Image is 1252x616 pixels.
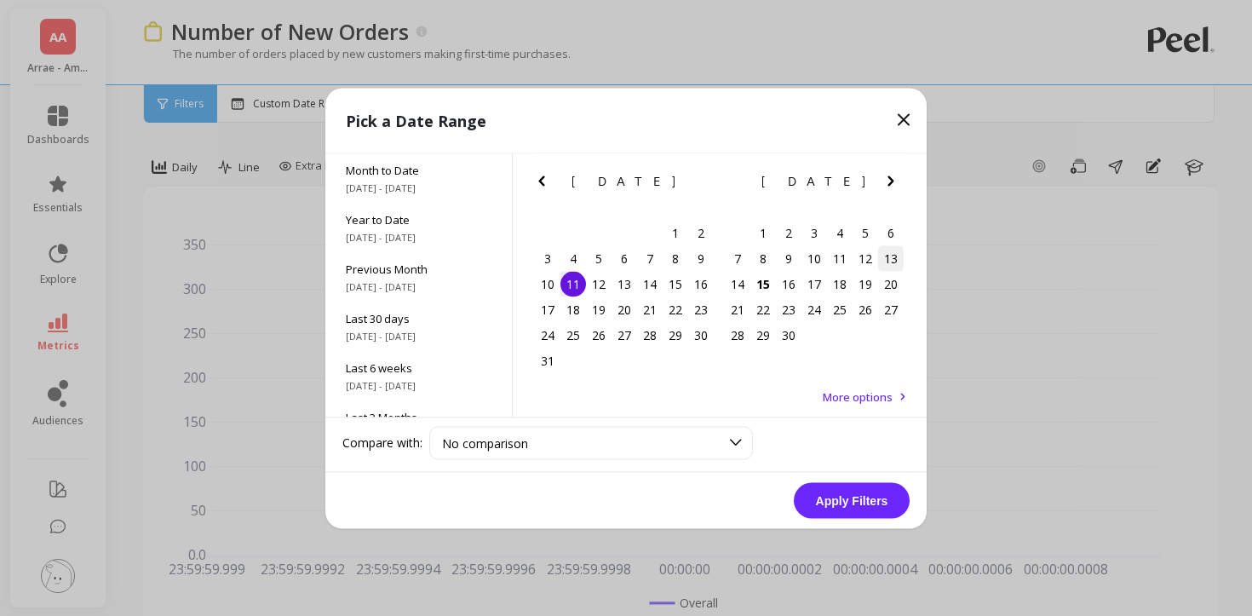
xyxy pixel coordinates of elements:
span: [DATE] [571,174,678,187]
div: Choose Friday, August 22nd, 2025 [663,296,688,322]
div: Choose Thursday, August 14th, 2025 [637,271,663,296]
div: Choose Monday, September 15th, 2025 [750,271,776,296]
div: Choose Sunday, September 21st, 2025 [725,296,750,322]
div: Choose Friday, August 8th, 2025 [663,245,688,271]
div: Choose Saturday, September 20th, 2025 [878,271,904,296]
span: Year to Date [346,211,491,227]
div: Choose Friday, September 12th, 2025 [853,245,878,271]
span: [DATE] - [DATE] [346,230,491,244]
div: Choose Friday, September 26th, 2025 [853,296,878,322]
div: Choose Sunday, September 14th, 2025 [725,271,750,296]
div: Choose Wednesday, August 27th, 2025 [612,322,637,348]
div: Choose Friday, August 29th, 2025 [663,322,688,348]
div: Choose Monday, August 11th, 2025 [560,271,586,296]
span: [DATE] - [DATE] [346,329,491,343]
div: Choose Tuesday, August 12th, 2025 [586,271,612,296]
button: Apply Filters [794,482,910,518]
p: Pick a Date Range [346,108,486,132]
button: Previous Month [531,170,559,198]
div: Choose Tuesday, September 30th, 2025 [776,322,801,348]
div: Choose Thursday, August 21st, 2025 [637,296,663,322]
div: Choose Tuesday, September 9th, 2025 [776,245,801,271]
div: Choose Saturday, August 16th, 2025 [688,271,714,296]
div: Choose Thursday, August 7th, 2025 [637,245,663,271]
div: Choose Tuesday, September 23rd, 2025 [776,296,801,322]
div: Choose Wednesday, September 3rd, 2025 [801,220,827,245]
div: Choose Tuesday, August 26th, 2025 [586,322,612,348]
button: Previous Month [721,170,749,198]
span: Last 3 Months [346,409,491,424]
button: Next Month [881,170,908,198]
div: Choose Friday, August 15th, 2025 [663,271,688,296]
div: Choose Thursday, September 4th, 2025 [827,220,853,245]
div: Choose Saturday, August 23rd, 2025 [688,296,714,322]
span: Month to Date [346,162,491,177]
div: Choose Friday, September 5th, 2025 [853,220,878,245]
div: month 2025-09 [725,220,904,348]
div: Choose Sunday, September 28th, 2025 [725,322,750,348]
div: Choose Wednesday, August 20th, 2025 [612,296,637,322]
div: Choose Thursday, September 25th, 2025 [827,296,853,322]
div: Choose Thursday, September 11th, 2025 [827,245,853,271]
span: Previous Month [346,261,491,276]
span: [DATE] - [DATE] [346,279,491,293]
div: Choose Friday, August 1st, 2025 [663,220,688,245]
div: Choose Sunday, August 10th, 2025 [535,271,560,296]
div: Choose Monday, September 29th, 2025 [750,322,776,348]
div: Choose Saturday, September 6th, 2025 [878,220,904,245]
span: Last 6 weeks [346,360,491,375]
div: Choose Tuesday, August 19th, 2025 [586,296,612,322]
div: Choose Sunday, August 24th, 2025 [535,322,560,348]
div: Choose Saturday, August 2nd, 2025 [688,220,714,245]
button: Next Month [691,170,718,198]
div: month 2025-08 [535,220,714,373]
span: [DATE] [761,174,868,187]
div: Choose Monday, August 25th, 2025 [560,322,586,348]
div: Choose Wednesday, September 24th, 2025 [801,296,827,322]
div: Choose Saturday, September 13th, 2025 [878,245,904,271]
div: Choose Saturday, September 27th, 2025 [878,296,904,322]
div: Choose Thursday, September 18th, 2025 [827,271,853,296]
label: Compare with: [342,435,422,452]
div: Choose Wednesday, September 17th, 2025 [801,271,827,296]
div: Choose Monday, August 4th, 2025 [560,245,586,271]
div: Choose Sunday, August 17th, 2025 [535,296,560,322]
div: Choose Thursday, August 28th, 2025 [637,322,663,348]
div: Choose Saturday, August 9th, 2025 [688,245,714,271]
div: Choose Tuesday, September 16th, 2025 [776,271,801,296]
div: Choose Sunday, September 7th, 2025 [725,245,750,271]
div: Choose Tuesday, September 2nd, 2025 [776,220,801,245]
div: Choose Saturday, August 30th, 2025 [688,322,714,348]
div: Choose Wednesday, September 10th, 2025 [801,245,827,271]
div: Choose Monday, August 18th, 2025 [560,296,586,322]
span: [DATE] - [DATE] [346,181,491,194]
div: Choose Monday, September 8th, 2025 [750,245,776,271]
div: Choose Tuesday, August 5th, 2025 [586,245,612,271]
div: Choose Sunday, August 3rd, 2025 [535,245,560,271]
span: [DATE] - [DATE] [346,378,491,392]
div: Choose Wednesday, August 13th, 2025 [612,271,637,296]
div: Choose Wednesday, August 6th, 2025 [612,245,637,271]
span: More options [823,389,893,404]
span: Last 30 days [346,310,491,325]
div: Choose Monday, September 1st, 2025 [750,220,776,245]
div: Choose Friday, September 19th, 2025 [853,271,878,296]
span: No comparison [442,435,528,451]
div: Choose Monday, September 22nd, 2025 [750,296,776,322]
div: Choose Sunday, August 31st, 2025 [535,348,560,373]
